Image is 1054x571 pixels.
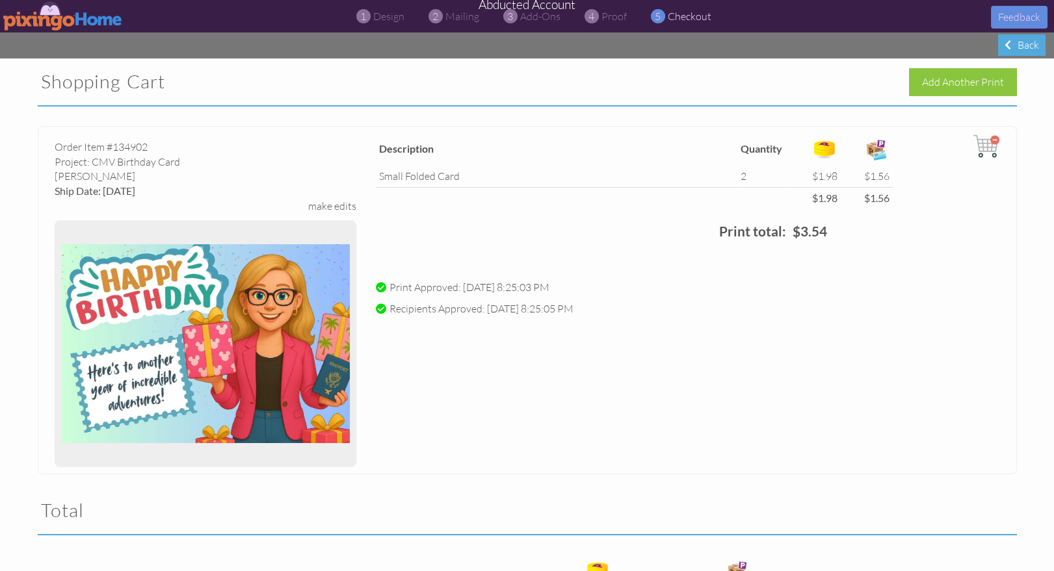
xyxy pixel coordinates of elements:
[3,1,123,31] img: pixingo logo
[360,9,366,24] span: 1
[61,227,350,461] img: 134806-1-1755504002425-ad42952198229bd3-qa.jpg
[841,166,892,187] td: $1.56
[812,192,837,204] strong: $1.98
[376,133,737,166] th: Description
[973,133,999,159] img: cart.svg
[737,133,789,166] th: Quantity
[55,184,135,197] span: Ship Date: [DATE]
[55,155,357,170] div: Project: CMV Birthday Card
[445,10,479,23] span: mailing
[789,166,841,187] td: $1.98
[991,6,1047,29] button: Feedback
[507,9,513,24] span: 3
[655,9,661,24] span: 5
[520,10,560,23] span: add-ons
[55,169,357,184] div: [PERSON_NAME]
[55,140,357,155] div: Order Item #134902
[737,166,789,187] td: 2
[601,10,627,23] span: proof
[811,136,837,162] img: points-icon.png
[41,500,514,521] h2: Total
[432,9,438,24] span: 2
[909,68,1017,96] div: Add Another Print
[998,34,1046,56] div: Back
[373,10,404,23] span: design
[389,301,573,315] span: Recipients Approved: [DATE] 8:25:05 PM
[863,136,889,162] img: expense-icon.png
[308,199,356,214] div: make edits
[793,223,827,239] strong: $3.54
[668,10,711,23] span: checkout
[389,280,549,294] span: Print Approved: [DATE] 8:25:03 PM
[864,192,889,204] strong: $1.56
[41,71,514,92] h2: Shopping Cart
[588,9,594,24] span: 4
[376,166,737,187] td: small folded card
[376,209,789,254] td: Print total:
